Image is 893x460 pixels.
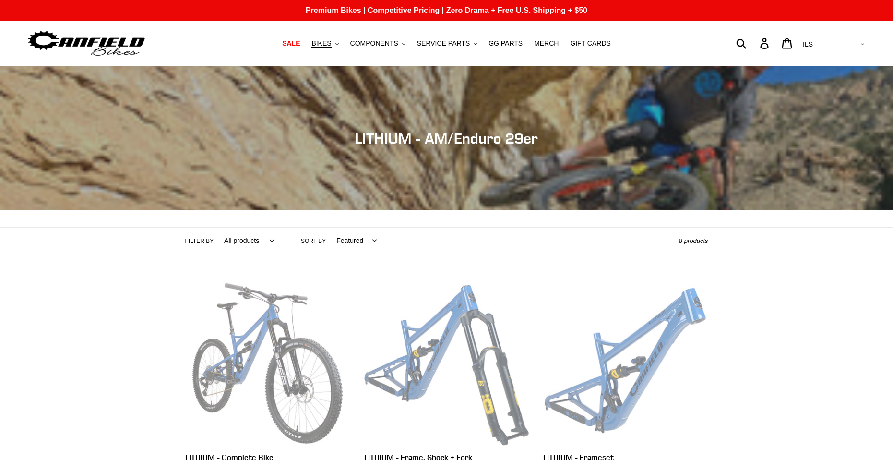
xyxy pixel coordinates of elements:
[565,37,616,50] a: GIFT CARDS
[301,237,326,245] label: Sort by
[534,39,559,48] span: MERCH
[311,39,331,48] span: BIKES
[417,39,470,48] span: SERVICE PARTS
[307,37,343,50] button: BIKES
[679,237,708,244] span: 8 products
[350,39,398,48] span: COMPONENTS
[26,28,146,59] img: Canfield Bikes
[484,37,527,50] a: GG PARTS
[412,37,482,50] button: SERVICE PARTS
[741,33,766,54] input: Search
[355,130,538,147] span: LITHIUM - AM/Enduro 29er
[488,39,523,48] span: GG PARTS
[570,39,611,48] span: GIFT CARDS
[529,37,563,50] a: MERCH
[277,37,305,50] a: SALE
[282,39,300,48] span: SALE
[345,37,410,50] button: COMPONENTS
[185,237,214,245] label: Filter by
